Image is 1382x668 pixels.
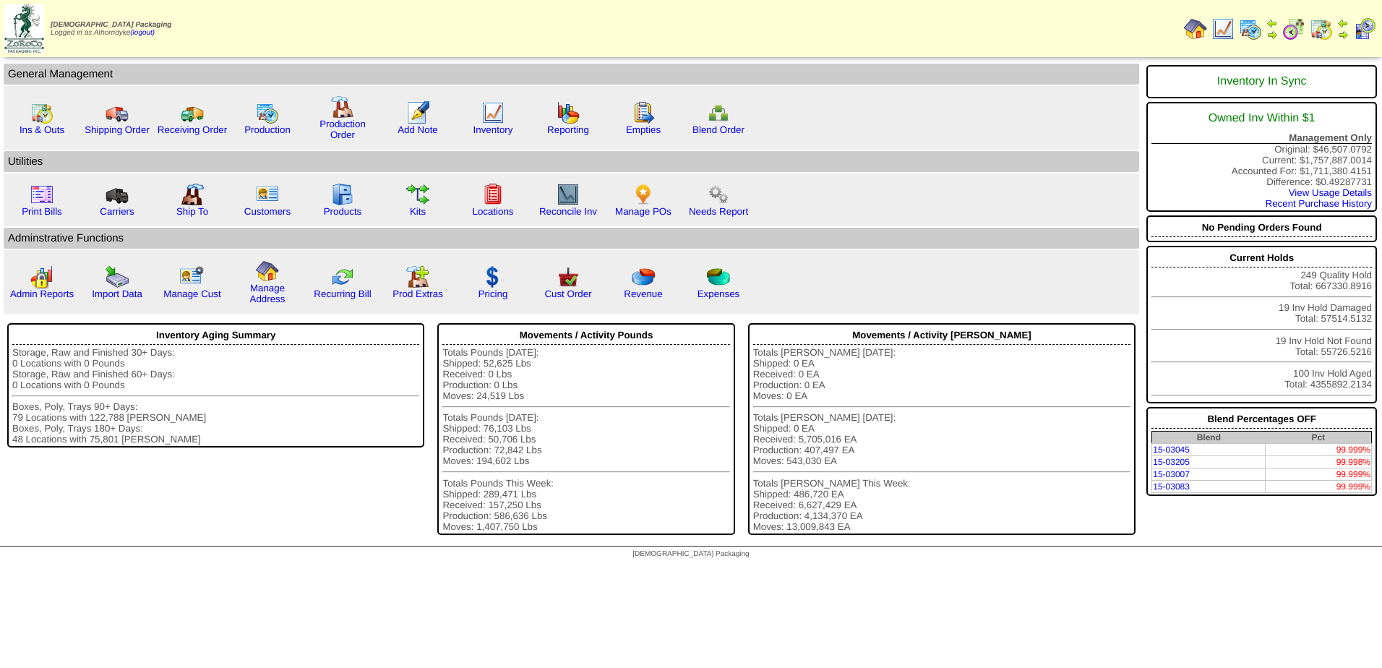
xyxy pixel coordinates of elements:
[626,124,661,135] a: Empties
[4,4,44,53] img: zoroco-logo-small.webp
[1211,17,1235,40] img: line_graph.gif
[30,265,53,288] img: graph2.png
[30,183,53,206] img: invoice2.gif
[331,95,354,119] img: factory.gif
[632,550,749,558] span: [DEMOGRAPHIC_DATA] Packaging
[4,64,1139,85] td: General Management
[100,206,134,217] a: Carriers
[181,101,204,124] img: truck2.gif
[256,260,279,283] img: home.gif
[473,124,513,135] a: Inventory
[1265,468,1371,481] td: 99.999%
[472,206,513,217] a: Locations
[10,288,74,299] a: Admin Reports
[1146,246,1377,403] div: 249 Quality Hold Total: 667330.8916 19 Inv Hold Damaged Total: 57514.5132 19 Inv Hold Not Found T...
[707,101,730,124] img: network.png
[410,206,426,217] a: Kits
[4,151,1139,172] td: Utilities
[20,124,64,135] a: Ins & Outs
[179,265,206,288] img: managecust.png
[106,101,129,124] img: truck.gif
[392,288,443,299] a: Prod Extras
[51,21,171,29] span: [DEMOGRAPHIC_DATA] Packaging
[406,101,429,124] img: orders.gif
[1153,469,1190,479] a: 15-03007
[1184,17,1207,40] img: home.gif
[632,183,655,206] img: po.png
[106,265,129,288] img: import.gif
[92,288,142,299] a: Import Data
[250,283,286,304] a: Manage Address
[1152,432,1266,444] th: Blend
[1151,132,1372,144] div: Management Only
[85,124,150,135] a: Shipping Order
[130,29,155,37] a: (logout)
[244,124,291,135] a: Production
[181,183,204,206] img: factory2.gif
[406,265,429,288] img: prodextras.gif
[1266,29,1278,40] img: arrowright.gif
[4,228,1139,249] td: Adminstrative Functions
[331,183,354,206] img: cabinet.gif
[314,288,371,299] a: Recurring Bill
[1151,218,1372,237] div: No Pending Orders Found
[30,101,53,124] img: calendarinout.gif
[481,183,505,206] img: locations.gif
[1239,17,1262,40] img: calendarprod.gif
[624,288,662,299] a: Revenue
[319,119,366,140] a: Production Order
[1146,102,1377,212] div: Original: $46,507.0792 Current: $1,757,887.0014 Accounted For: $1,711,380.4151 Difference: $0.492...
[1265,456,1371,468] td: 99.998%
[51,21,171,37] span: Logged in as Athorndyke
[1266,17,1278,29] img: arrowleft.gif
[1337,17,1349,29] img: arrowleft.gif
[707,265,730,288] img: pie_chart2.png
[1153,457,1190,467] a: 15-03205
[1151,105,1372,132] div: Owned Inv Within $1
[163,288,220,299] a: Manage Cust
[1310,17,1333,40] img: calendarinout.gif
[615,206,671,217] a: Manage POs
[1153,481,1190,492] a: 15-03083
[698,288,740,299] a: Expenses
[442,326,729,345] div: Movements / Activity Pounds
[106,183,129,206] img: truck3.gif
[12,326,419,345] div: Inventory Aging Summary
[1151,410,1372,429] div: Blend Percentages OFF
[331,265,354,288] img: reconcile.gif
[406,183,429,206] img: workflow.gif
[1353,17,1376,40] img: calendarcustomer.gif
[539,206,597,217] a: Reconcile Inv
[1265,432,1371,444] th: Pct
[753,347,1131,532] div: Totals [PERSON_NAME] [DATE]: Shipped: 0 EA Received: 0 EA Production: 0 EA Moves: 0 EA Totals [PE...
[753,326,1131,345] div: Movements / Activity [PERSON_NAME]
[557,101,580,124] img: graph.gif
[1265,444,1371,456] td: 99.999%
[256,101,279,124] img: calendarprod.gif
[1265,481,1371,493] td: 99.999%
[632,101,655,124] img: workorder.gif
[481,265,505,288] img: dollar.gif
[689,206,748,217] a: Needs Report
[324,206,362,217] a: Products
[1151,68,1372,95] div: Inventory In Sync
[1289,187,1372,198] a: View Usage Details
[1266,198,1372,209] a: Recent Purchase History
[1337,29,1349,40] img: arrowright.gif
[12,347,419,445] div: Storage, Raw and Finished 30+ Days: 0 Locations with 0 Pounds Storage, Raw and Finished 60+ Days:...
[1282,17,1305,40] img: calendarblend.gif
[478,288,508,299] a: Pricing
[22,206,62,217] a: Print Bills
[557,265,580,288] img: cust_order.png
[707,183,730,206] img: workflow.png
[176,206,208,217] a: Ship To
[244,206,291,217] a: Customers
[1153,445,1190,455] a: 15-03045
[547,124,589,135] a: Reporting
[632,265,655,288] img: pie_chart.png
[692,124,744,135] a: Blend Order
[544,288,591,299] a: Cust Order
[557,183,580,206] img: line_graph2.gif
[256,183,279,206] img: customers.gif
[158,124,227,135] a: Receiving Order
